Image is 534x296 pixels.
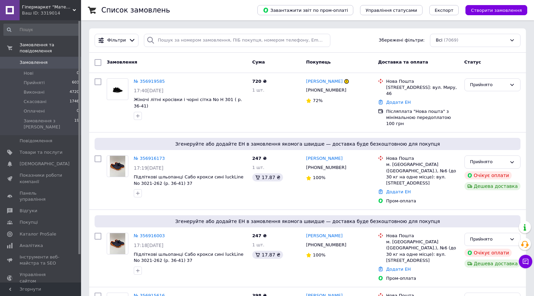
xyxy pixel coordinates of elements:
[386,78,459,84] div: Нова Пошта
[97,141,518,147] span: Згенеруйте або додайте ЕН в замовлення якомога швидше — доставка буде безкоштовною для покупця
[24,108,45,114] span: Оплачені
[386,233,459,239] div: Нова Пошта
[386,162,459,186] div: м. [GEOGRAPHIC_DATA] ([GEOGRAPHIC_DATA].), №6 (до 30 кг на одне місце): вул. [STREET_ADDRESS]
[97,218,518,225] span: Згенеруйте або додайте ЕН в замовлення якомога швидше — доставка буде безкоштовною для покупця
[306,233,342,239] a: [PERSON_NAME]
[252,79,267,84] span: 720 ₴
[459,7,527,13] a: Створити замовлення
[134,252,244,263] a: Підліткові шльопанці Сабо крокси сині luckLine No 3021-262 (р. 36-41) 37
[24,70,33,76] span: Нові
[386,108,459,127] div: Післяплата "Нова пошта" з мінімальною передоплатою 100 грн
[20,254,62,266] span: Інструменти веб-майстра та SEO
[20,172,62,184] span: Показники роботи компанії
[77,70,79,76] span: 0
[305,163,348,172] div: [PHONE_NUMBER]
[470,81,507,89] div: Прийнято
[313,252,325,257] span: 100%
[24,118,74,130] span: Замовлення з [PERSON_NAME]
[20,243,43,249] span: Аналітика
[110,233,126,254] img: Фото товару
[22,10,81,16] div: Ваш ID: 3319014
[257,5,353,15] button: Завантажити звіт по пром-оплаті
[252,165,264,170] span: 1 шт.
[263,7,348,13] span: Завантажити звіт по пром-оплаті
[471,8,522,13] span: Створити замовлення
[70,89,79,95] span: 4720
[252,233,267,238] span: 247 ₴
[20,161,70,167] span: [DEMOGRAPHIC_DATA]
[74,118,79,130] span: 19
[134,97,242,108] a: Жіночі літні кросівки і чорні сітка No H 301 ( р. 36-41)
[252,88,264,93] span: 1 шт.
[134,79,165,84] a: № 356919585
[20,208,37,214] span: Відгуки
[464,171,512,179] div: Очікує оплати
[379,37,425,44] span: Збережені фільтри:
[252,251,283,259] div: 17.87 ₴
[20,42,81,54] span: Замовлення та повідомлення
[134,156,165,161] a: № 356916173
[464,260,520,268] div: Дешева доставка
[107,59,137,65] span: Замовлення
[436,37,442,44] span: Всі
[70,99,79,105] span: 1746
[435,8,454,13] span: Експорт
[72,80,79,86] span: 603
[313,175,325,180] span: 100%
[134,233,165,238] a: № 356916003
[144,34,330,47] input: Пошук за номером замовлення, ПІБ покупця, номером телефону, Email, номером накладної
[365,8,417,13] span: Управління статусами
[20,272,62,284] span: Управління сайтом
[110,79,125,100] img: Фото товару
[20,138,52,144] span: Повідомлення
[20,190,62,202] span: Панель управління
[134,88,163,93] span: 17:40[DATE]
[107,233,128,254] a: Фото товару
[110,156,126,177] img: Фото товару
[386,275,459,281] div: Пром-оплата
[470,236,507,243] div: Прийнято
[134,243,163,248] span: 17:18[DATE]
[252,59,265,65] span: Cума
[305,86,348,95] div: [PHONE_NUMBER]
[134,165,163,171] span: 17:19[DATE]
[464,182,520,190] div: Дешева доставка
[378,59,428,65] span: Доставка та оплата
[464,249,512,257] div: Очікує оплати
[464,59,481,65] span: Статус
[386,189,411,194] a: Додати ЕН
[306,59,331,65] span: Покупець
[134,174,244,186] a: Підліткові шльопанці Сабо крокси сині luckLine No 3021-262 (р. 36-41) 37
[444,38,458,43] span: (7069)
[252,173,283,181] div: 17.87 ₴
[306,155,342,162] a: [PERSON_NAME]
[20,231,56,237] span: Каталог ProSale
[107,78,128,100] a: Фото товару
[24,99,47,105] span: Скасовані
[306,78,342,85] a: [PERSON_NAME]
[20,59,48,66] span: Замовлення
[386,267,411,272] a: Додати ЕН
[24,80,45,86] span: Прийняті
[24,89,45,95] span: Виконані
[3,24,80,36] input: Пошук
[386,239,459,264] div: м. [GEOGRAPHIC_DATA] ([GEOGRAPHIC_DATA].), №6 (до 30 кг на одне місце): вул. [STREET_ADDRESS]
[386,198,459,204] div: Пром-оплата
[252,156,267,161] span: 247 ₴
[465,5,527,15] button: Створити замовлення
[386,155,459,162] div: Нова Пошта
[252,242,264,247] span: 1 шт.
[101,6,170,14] h1: Список замовлень
[305,241,348,249] div: [PHONE_NUMBER]
[77,108,79,114] span: 0
[313,98,323,103] span: 72%
[107,155,128,177] a: Фото товару
[429,5,459,15] button: Експорт
[360,5,423,15] button: Управління статусами
[22,4,73,10] span: Гіпермаркет "Материк"
[386,100,411,105] a: Додати ЕН
[107,37,126,44] span: Фільтри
